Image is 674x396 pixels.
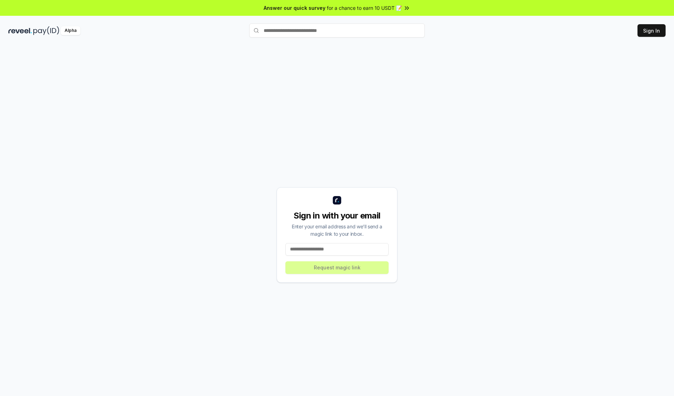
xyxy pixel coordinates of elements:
div: Alpha [61,26,80,35]
img: reveel_dark [8,26,32,35]
div: Sign in with your email [285,210,389,221]
img: logo_small [333,196,341,204]
div: Enter your email address and we’ll send a magic link to your inbox. [285,223,389,237]
span: for a chance to earn 10 USDT 📝 [327,4,402,12]
span: Answer our quick survey [264,4,325,12]
img: pay_id [33,26,59,35]
button: Sign In [637,24,666,37]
